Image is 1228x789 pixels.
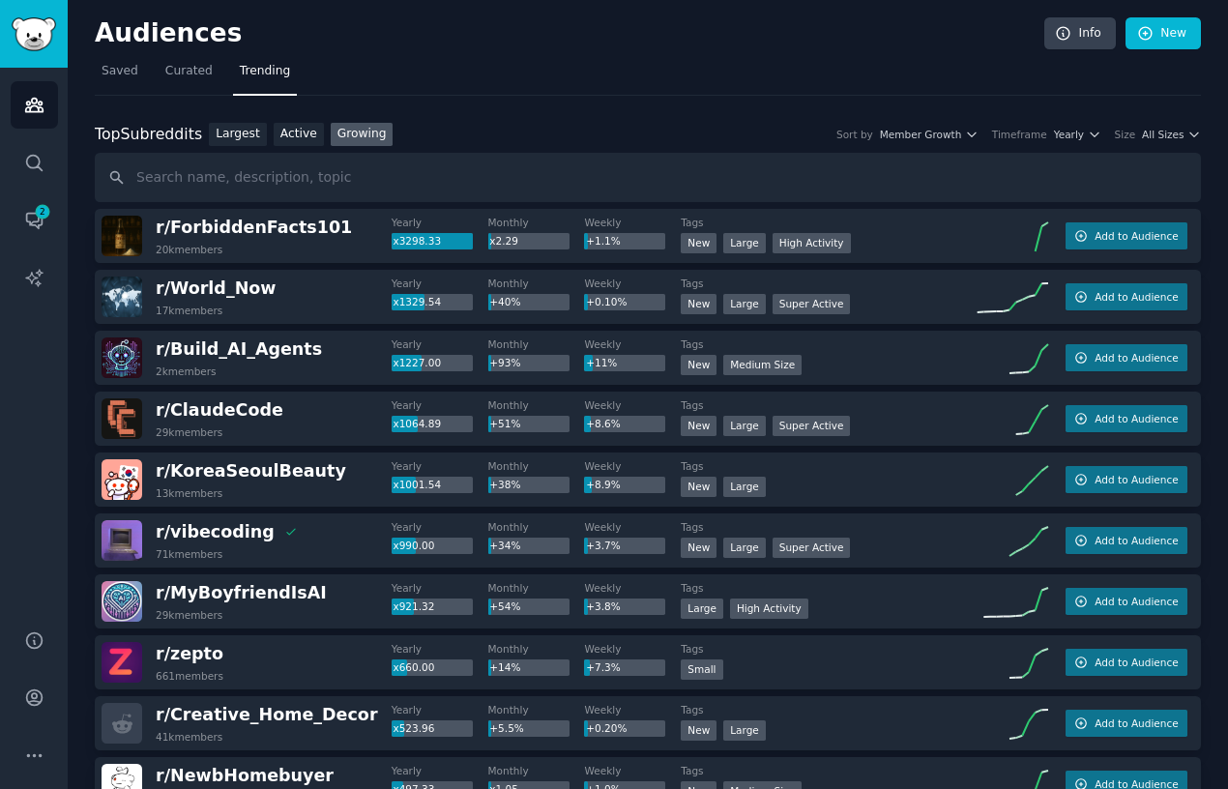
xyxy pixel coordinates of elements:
span: +8.6% [586,418,620,429]
div: 29k members [156,608,222,622]
span: r/ Build_AI_Agents [156,339,322,359]
span: x2.29 [489,235,518,247]
dt: Weekly [584,459,681,473]
dt: Tags [681,703,971,716]
div: 71k members [156,547,222,561]
span: +8.9% [586,479,620,490]
dt: Weekly [584,277,681,290]
span: Add to Audience [1095,473,1178,486]
div: 17k members [156,304,222,317]
a: Trending [233,56,297,96]
dt: Yearly [392,764,488,777]
span: Add to Audience [1095,534,1178,547]
dt: Tags [681,337,971,351]
div: 2k members [156,365,217,378]
span: +3.7% [586,540,620,551]
span: x3298.33 [393,235,441,247]
button: Add to Audience [1066,222,1187,249]
dt: Yearly [392,277,488,290]
div: Large [723,233,766,253]
img: ClaudeCode [102,398,142,439]
dt: Monthly [488,764,585,777]
img: KoreaSeoulBeauty [102,459,142,500]
dt: Weekly [584,398,681,412]
a: Largest [209,123,267,147]
button: Add to Audience [1066,405,1187,432]
div: High Activity [730,599,808,619]
button: Add to Audience [1066,344,1187,371]
span: x990.00 [393,540,434,551]
div: New [681,355,716,375]
div: New [681,233,716,253]
div: Large [723,416,766,436]
div: Super Active [773,294,851,314]
div: 20k members [156,243,222,256]
dt: Monthly [488,398,585,412]
div: New [681,720,716,741]
span: +51% [489,418,520,429]
span: +7.3% [586,661,620,673]
a: Growing [331,123,394,147]
dt: Weekly [584,642,681,656]
dt: Tags [681,277,971,290]
dt: Yearly [392,642,488,656]
img: MyBoyfriendIsAI [102,581,142,622]
span: Saved [102,63,138,80]
span: x1064.89 [393,418,441,429]
span: All Sizes [1142,128,1184,141]
div: Super Active [773,416,851,436]
a: Active [274,123,324,147]
dt: Yearly [392,337,488,351]
div: 41k members [156,730,222,744]
a: Saved [95,56,145,96]
div: Sort by [836,128,873,141]
span: Add to Audience [1095,656,1178,669]
img: ForbiddenFacts101 [102,216,142,256]
span: x1001.54 [393,479,441,490]
div: 661 members [156,669,223,683]
a: New [1126,17,1201,50]
div: High Activity [773,233,851,253]
span: +40% [489,296,520,307]
span: r/ NewbHomebuyer [156,766,334,785]
img: Build_AI_Agents [102,337,142,378]
div: Medium Size [723,355,802,375]
dt: Yearly [392,520,488,534]
dt: Monthly [488,277,585,290]
span: +11% [586,357,617,368]
button: Add to Audience [1066,283,1187,310]
div: Large [723,538,766,558]
dt: Tags [681,459,971,473]
dt: Yearly [392,216,488,229]
dt: Tags [681,581,971,595]
span: Add to Audience [1095,351,1178,365]
div: Super Active [773,538,851,558]
button: Add to Audience [1066,527,1187,554]
span: r/ World_Now [156,278,276,298]
dt: Monthly [488,642,585,656]
span: 2 [34,205,51,219]
div: 29k members [156,425,222,439]
div: Large [723,720,766,741]
dt: Monthly [488,520,585,534]
span: +54% [489,600,520,612]
span: Add to Audience [1095,716,1178,730]
span: x1329.54 [393,296,441,307]
span: +38% [489,479,520,490]
dt: Tags [681,398,971,412]
span: r/ vibecoding [156,522,275,541]
span: r/ ForbiddenFacts101 [156,218,352,237]
dt: Tags [681,764,971,777]
div: Timeframe [992,128,1047,141]
button: All Sizes [1142,128,1201,141]
dt: Weekly [584,216,681,229]
dt: Weekly [584,581,681,595]
dt: Monthly [488,216,585,229]
span: +5.5% [489,722,523,734]
img: GummySearch logo [12,17,56,51]
dt: Yearly [392,459,488,473]
dt: Monthly [488,459,585,473]
span: r/ ClaudeCode [156,400,283,420]
div: New [681,538,716,558]
img: World_Now [102,277,142,317]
